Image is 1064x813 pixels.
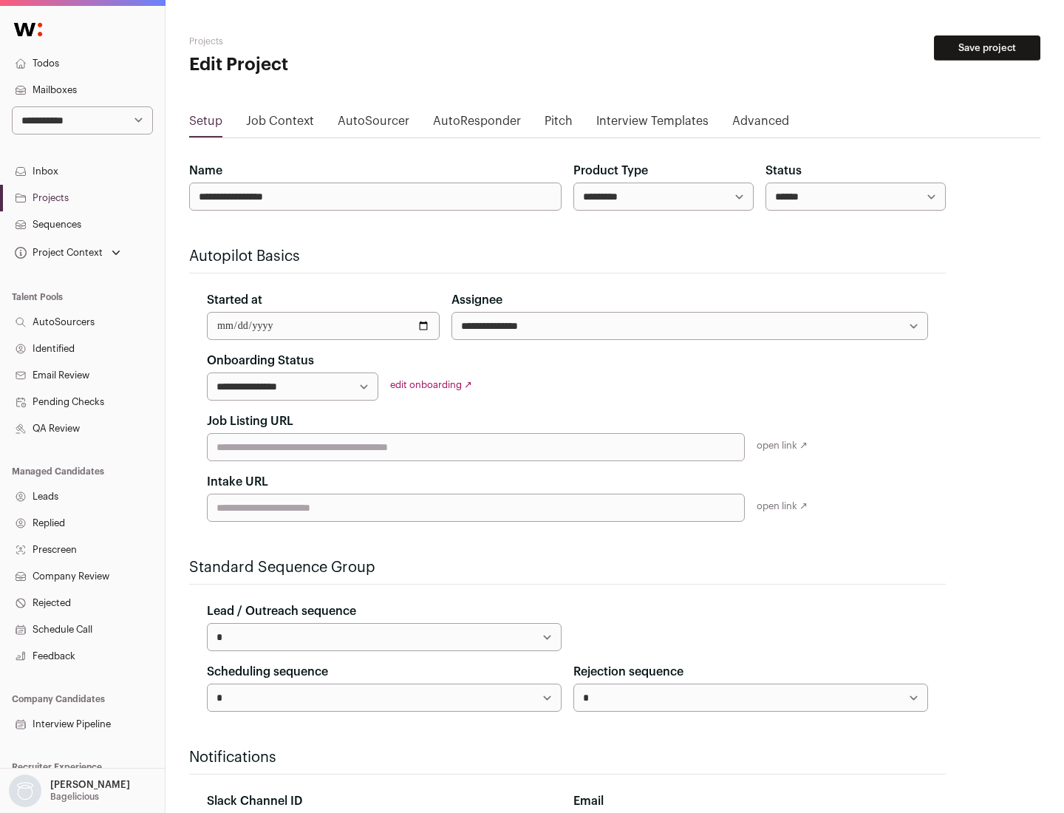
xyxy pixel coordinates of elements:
[433,112,521,136] a: AutoResponder
[189,557,946,578] h2: Standard Sequence Group
[6,15,50,44] img: Wellfound
[207,602,356,620] label: Lead / Outreach sequence
[596,112,709,136] a: Interview Templates
[6,775,133,807] button: Open dropdown
[189,747,946,768] h2: Notifications
[390,380,472,390] a: edit onboarding ↗
[207,473,268,491] label: Intake URL
[189,246,946,267] h2: Autopilot Basics
[207,792,302,810] label: Slack Channel ID
[765,162,802,180] label: Status
[545,112,573,136] a: Pitch
[207,291,262,309] label: Started at
[207,352,314,370] label: Onboarding Status
[50,791,99,803] p: Bagelicious
[189,53,473,77] h1: Edit Project
[50,779,130,791] p: [PERSON_NAME]
[573,792,928,810] div: Email
[732,112,789,136] a: Advanced
[207,663,328,681] label: Scheduling sequence
[451,291,502,309] label: Assignee
[189,162,222,180] label: Name
[12,242,123,263] button: Open dropdown
[573,162,648,180] label: Product Type
[338,112,409,136] a: AutoSourcer
[573,663,683,681] label: Rejection sequence
[12,247,103,259] div: Project Context
[9,775,41,807] img: nopic.png
[934,35,1040,61] button: Save project
[189,112,222,136] a: Setup
[207,412,293,430] label: Job Listing URL
[246,112,314,136] a: Job Context
[189,35,473,47] h2: Projects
